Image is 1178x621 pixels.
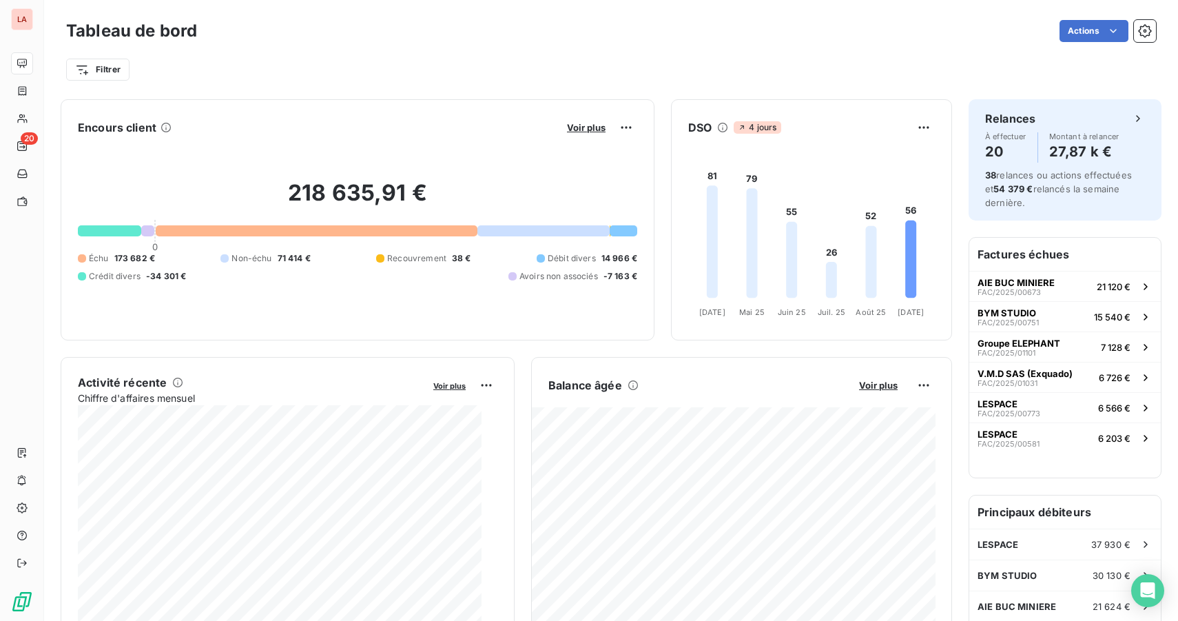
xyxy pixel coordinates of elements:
button: LESPACEFAC/2025/007736 566 € [969,392,1161,423]
span: 37 930 € [1091,539,1130,550]
tspan: Juin 25 [778,307,806,317]
h6: Factures échues [969,238,1161,271]
span: 38 [985,170,996,181]
span: 0 [152,241,158,252]
span: 7 128 € [1101,342,1130,353]
span: Voir plus [567,122,606,133]
span: LESPACE [978,398,1017,409]
span: Voir plus [433,381,466,391]
span: À effectuer [985,132,1026,141]
h6: Activité récente [78,374,167,391]
span: relances ou actions effectuées et relancés la semaine dernière. [985,170,1132,208]
div: Open Intercom Messenger [1131,574,1164,607]
span: FAC/2025/00751 [978,318,1039,327]
span: FAC/2025/00673 [978,288,1041,296]
span: Avoirs non associés [519,270,598,283]
span: 21 120 € [1097,281,1130,292]
tspan: Mai 25 [739,307,765,317]
span: Montant à relancer [1049,132,1119,141]
button: Voir plus [563,121,610,134]
span: FAC/2025/01101 [978,349,1035,357]
span: 71 414 € [278,252,311,265]
h6: Encours client [78,119,156,136]
span: 173 682 € [114,252,155,265]
button: Actions [1060,20,1128,42]
span: AIE BUC MINIERE [978,277,1055,288]
span: Recouvrement [387,252,446,265]
span: 4 jours [734,121,781,134]
span: Débit divers [548,252,596,265]
span: -34 301 € [146,270,186,283]
span: Non-échu [231,252,271,265]
h4: 20 [985,141,1026,163]
span: LESPACE [978,539,1018,550]
span: BYM STUDIO [978,570,1037,581]
span: 6 566 € [1098,403,1130,414]
span: 20 [21,132,38,145]
button: Voir plus [855,379,902,391]
h3: Tableau de bord [66,19,197,43]
img: Logo LeanPay [11,591,33,613]
div: LA [11,8,33,30]
span: FAC/2025/00581 [978,440,1040,448]
button: Groupe ELEPHANTFAC/2025/011017 128 € [969,332,1161,362]
span: 21 624 € [1093,601,1130,612]
h4: 27,87 k € [1049,141,1119,163]
span: V.M.D SAS (Exquado) [978,368,1073,379]
tspan: Juil. 25 [818,307,845,317]
span: FAC/2025/01031 [978,379,1037,387]
span: Chiffre d'affaires mensuel [78,391,424,405]
span: 14 966 € [601,252,637,265]
span: 54 379 € [993,183,1033,194]
button: AIE BUC MINIEREFAC/2025/0067321 120 € [969,271,1161,301]
button: Voir plus [429,379,470,391]
tspan: [DATE] [898,307,924,317]
button: V.M.D SAS (Exquado)FAC/2025/010316 726 € [969,362,1161,392]
span: 38 € [452,252,471,265]
span: Échu [89,252,109,265]
h2: 218 635,91 € [78,179,637,221]
button: Filtrer [66,59,130,81]
button: BYM STUDIOFAC/2025/0075115 540 € [969,301,1161,332]
span: Groupe ELEPHANT [978,338,1060,349]
tspan: Août 25 [856,307,886,317]
span: Crédit divers [89,270,141,283]
h6: Balance âgée [548,377,622,394]
span: 30 130 € [1093,570,1130,581]
tspan: [DATE] [699,307,725,317]
span: LESPACE [978,429,1017,440]
button: LESPACEFAC/2025/005816 203 € [969,423,1161,453]
h6: Principaux débiteurs [969,496,1161,529]
span: FAC/2025/00773 [978,409,1040,418]
span: BYM STUDIO [978,307,1036,318]
span: Voir plus [859,380,898,391]
span: AIE BUC MINIERE [978,601,1056,612]
span: 6 726 € [1099,372,1130,383]
span: -7 163 € [603,270,637,283]
span: 15 540 € [1094,312,1130,323]
h6: DSO [688,119,712,136]
h6: Relances [985,110,1035,127]
span: 6 203 € [1098,433,1130,444]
